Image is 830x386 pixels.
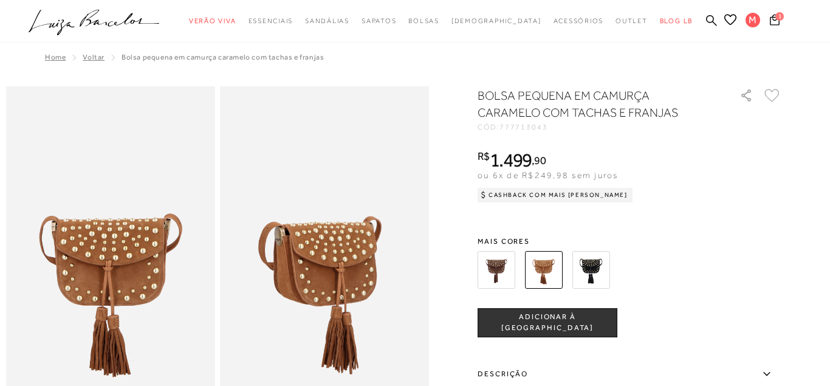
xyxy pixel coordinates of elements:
h1: BOLSA PEQUENA EM CAMURÇA CARAMELO COM TACHAS E FRANJAS [478,87,705,121]
img: BOLSA PEQUENA EM CAMURÇA CARAMELO COM TACHAS E FRANJAS [525,251,563,289]
button: M [740,12,766,31]
span: 1.499 [490,149,532,171]
span: ou 6x de R$249,98 sem juros [478,170,618,180]
a: Home [45,53,66,61]
span: Bolsas [408,17,439,24]
div: CÓD: [478,123,721,131]
span: M [746,13,760,27]
span: 90 [534,154,546,167]
span: BOLSA PEQUENA EM CAMURÇA CARAMELO COM TACHAS E FRANJAS [122,53,324,61]
span: BLOG LB [660,17,693,24]
span: Outlet [616,17,648,24]
span: 777713043 [499,123,548,131]
span: Acessórios [554,17,604,24]
span: 1 [775,12,784,21]
span: Mais cores [478,238,781,245]
a: noSubCategoriesText [451,10,541,32]
span: ADICIONAR À [GEOGRAPHIC_DATA] [478,312,617,333]
a: noSubCategoriesText [249,10,293,32]
img: BOLSA PEQUENA EM CAMURÇA PRETO COM TACHAS E FRANJAS [572,251,610,289]
span: Sandálias [305,17,349,24]
span: Verão Viva [189,17,236,24]
div: Cashback com Mais [PERSON_NAME] [478,188,633,202]
a: noSubCategoriesText [362,10,396,32]
a: BLOG LB [660,10,693,32]
a: Voltar [83,53,105,61]
a: noSubCategoriesText [189,10,236,32]
span: [DEMOGRAPHIC_DATA] [451,17,541,24]
a: noSubCategoriesText [408,10,439,32]
a: noSubCategoriesText [305,10,349,32]
i: R$ [478,151,490,162]
a: noSubCategoriesText [616,10,648,32]
button: 1 [766,13,783,30]
span: Essenciais [249,17,293,24]
span: Sapatos [362,17,396,24]
button: ADICIONAR À [GEOGRAPHIC_DATA] [478,308,617,337]
i: , [532,155,546,166]
img: BOLSA PEQUENA EM CAMURÇA CAFÉ COM TACHAS E FRANJAS [478,251,515,289]
a: noSubCategoriesText [554,10,604,32]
